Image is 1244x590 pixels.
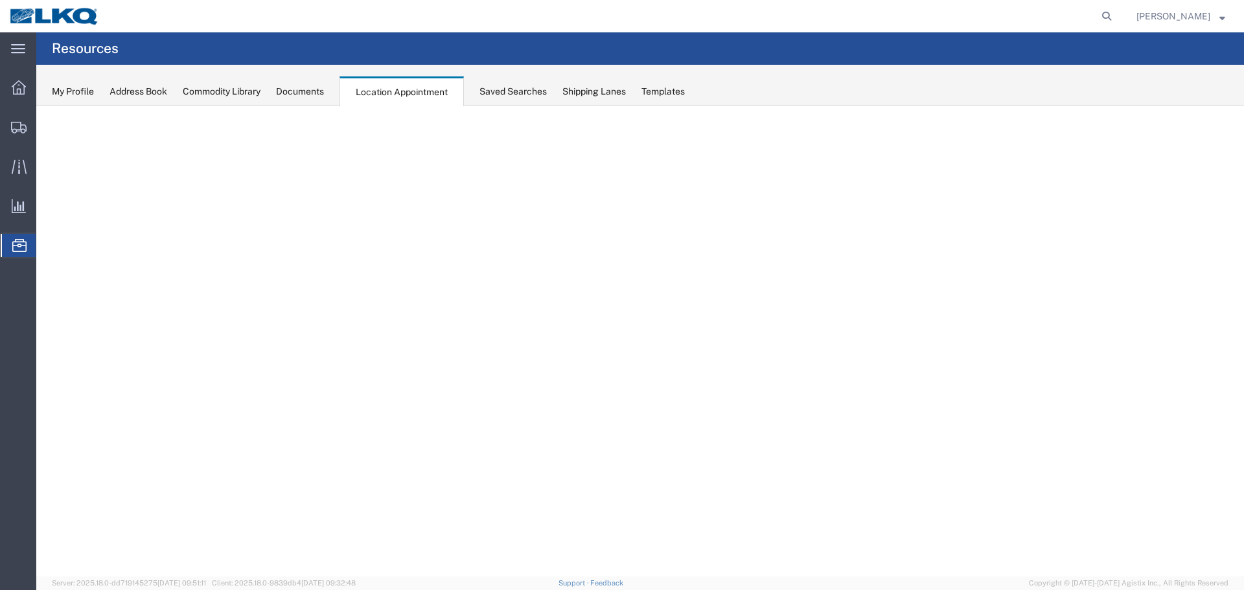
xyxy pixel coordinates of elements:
img: logo [9,6,100,26]
div: Location Appointment [340,76,464,106]
span: [DATE] 09:51:11 [157,579,206,587]
span: Lea Merryweather [1136,9,1210,23]
div: Commodity Library [183,85,260,98]
a: Feedback [590,579,623,587]
h4: Resources [52,32,119,65]
span: Client: 2025.18.0-9839db4 [212,579,356,587]
div: Saved Searches [479,85,547,98]
div: Address Book [109,85,167,98]
span: [DATE] 09:32:48 [301,579,356,587]
a: Support [559,579,591,587]
div: Shipping Lanes [562,85,626,98]
button: [PERSON_NAME] [1136,8,1226,24]
div: Documents [276,85,324,98]
span: Server: 2025.18.0-dd719145275 [52,579,206,587]
div: My Profile [52,85,94,98]
span: Copyright © [DATE]-[DATE] Agistix Inc., All Rights Reserved [1029,578,1228,589]
iframe: FS Legacy Container [36,106,1244,576]
div: Templates [641,85,685,98]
